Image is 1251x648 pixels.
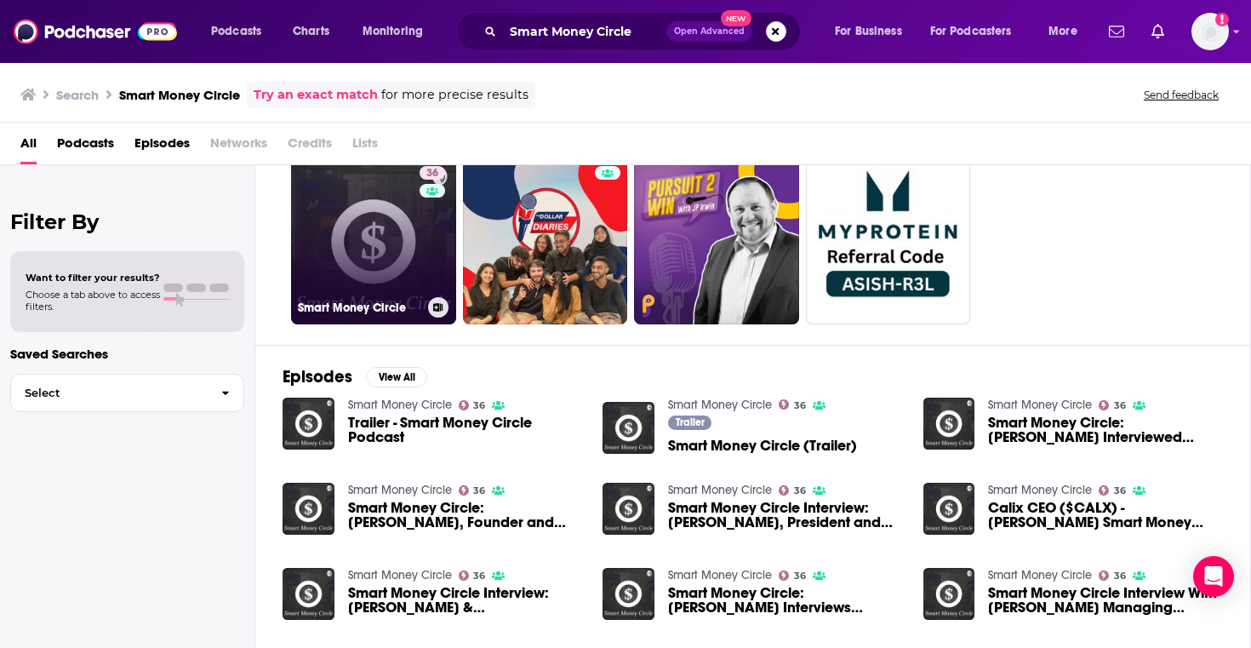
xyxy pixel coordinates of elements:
[348,568,452,582] a: Smart Money Circle
[668,586,903,615] span: Smart Money Circle: [PERSON_NAME] Interviews [PERSON_NAME] [PERSON_NAME]–President & CEO Build-A-...
[923,398,975,450] img: Smart Money Circle: Adam Sarhan Interviewed Scott St. Clair From Investor's Business Daily
[603,483,654,535] img: Smart Money Circle Interview: Mark Adams, President and CEO of SGH Corp ($SGH)
[923,483,975,535] img: Calix CEO ($CALX) -Michael Weening Smart Money Circle Interview - Success Is About People
[459,571,486,581] a: 36
[1099,571,1126,581] a: 36
[11,387,208,399] span: Select
[1114,402,1126,410] span: 36
[1215,13,1229,26] svg: Add a profile image
[721,10,751,26] span: New
[988,501,1223,530] a: Calix CEO ($CALX) -Michael Weening Smart Money Circle Interview - Success Is About People
[10,374,244,412] button: Select
[459,485,486,496] a: 36
[503,18,666,45] input: Search podcasts, credits, & more...
[988,586,1223,615] span: Smart Money Circle Interview With [PERSON_NAME] Managing Partner At Chapwood Investments with $45...
[283,568,334,620] a: Smart Money Circle Interview: Sean McCurry & Paul Carroll Of Pinnacle Family Advisors ~$280M AUM
[10,346,244,362] p: Saved Searches
[1099,485,1126,496] a: 36
[351,18,445,45] button: open menu
[779,485,806,496] a: 36
[1114,572,1126,580] span: 36
[603,568,654,620] img: Smart Money Circle: Adam Sarhan Interviews Sharon Price John–President & CEO Build-A-Bear Workshop®
[473,572,485,580] span: 36
[603,402,654,454] img: Smart Money Circle (Trailer)
[988,586,1223,615] a: Smart Money Circle Interview With Ed Butowsky Managing Partner At Chapwood Investments with $450M...
[1191,13,1229,50] img: User Profile
[668,501,903,530] a: Smart Money Circle Interview: Mark Adams, President and CEO of SGH Corp ($SGH)
[293,20,329,43] span: Charts
[211,20,261,43] span: Podcasts
[835,20,902,43] span: For Business
[1114,487,1126,495] span: 36
[14,15,177,48] img: Podchaser - Follow, Share and Rate Podcasts
[668,568,772,582] a: Smart Money Circle
[668,501,903,530] span: Smart Money Circle Interview: [PERSON_NAME], President and CEO of SGH Corp ($SGH)
[794,572,806,580] span: 36
[473,487,485,495] span: 36
[676,417,705,427] span: Trailer
[1191,13,1229,50] span: Logged in as maiak
[794,487,806,495] span: 36
[988,501,1223,530] span: Calix CEO ($CALX) -[PERSON_NAME] Smart Money Circle Interview - Success Is About People
[348,483,452,497] a: Smart Money Circle
[119,87,240,103] h3: Smart Money Circle
[923,568,975,620] img: Smart Money Circle Interview With Ed Butowsky Managing Partner At Chapwood Investments with $450M...
[254,85,378,105] a: Try an exact match
[472,12,817,51] div: Search podcasts, credits, & more...
[288,129,332,164] span: Credits
[210,129,267,164] span: Networks
[668,586,903,615] a: Smart Money Circle: Adam Sarhan Interviews Sharon Price John–President & CEO Build-A-Bear Workshop®
[919,18,1037,45] button: open menu
[1145,17,1171,46] a: Show notifications dropdown
[56,87,99,103] h3: Search
[473,402,485,410] span: 36
[1191,13,1229,50] button: Show profile menu
[823,18,923,45] button: open menu
[26,289,160,313] span: Choose a tab above to access filters.
[134,129,190,164] a: Episodes
[348,586,583,615] a: Smart Money Circle Interview: Sean McCurry & Paul Carroll Of Pinnacle Family Advisors ~$280M AUM
[381,85,528,105] span: for more precise results
[348,416,583,444] a: Trailer - Smart Money Circle Podcast
[988,416,1223,444] span: Smart Money Circle: [PERSON_NAME] Interviewed [PERSON_NAME]. [PERSON_NAME] From Investor's Busine...
[348,398,452,412] a: Smart Money Circle
[283,366,352,387] h2: Episodes
[988,568,1092,582] a: Smart Money Circle
[1139,88,1224,102] button: Send feedback
[57,129,114,164] a: Podcasts
[348,501,583,530] a: Smart Money Circle: Rob LoCascio, Founder and CEO, of LivePerson ($LPSN)
[283,398,334,450] img: Trailer - Smart Money Circle Podcast
[283,483,334,535] img: Smart Money Circle: Rob LoCascio, Founder and CEO, of LivePerson ($LPSN)
[366,367,427,387] button: View All
[1048,20,1077,43] span: More
[1037,18,1099,45] button: open menu
[668,483,772,497] a: Smart Money Circle
[674,27,745,36] span: Open Advanced
[668,439,857,453] a: Smart Money Circle (Trailer)
[20,129,37,164] a: All
[352,129,378,164] span: Lists
[26,272,160,284] span: Want to filter your results?
[988,398,1092,412] a: Smart Money Circle
[1099,400,1126,410] a: 36
[779,571,806,581] a: 36
[668,398,772,412] a: Smart Money Circle
[283,366,427,387] a: EpisodesView All
[1193,556,1234,597] div: Open Intercom Messenger
[666,21,752,42] button: Open AdvancedNew
[348,501,583,530] span: Smart Money Circle: [PERSON_NAME], Founder and CEO, of LivePerson ($LPSN)
[930,20,1012,43] span: For Podcasters
[988,483,1092,497] a: Smart Money Circle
